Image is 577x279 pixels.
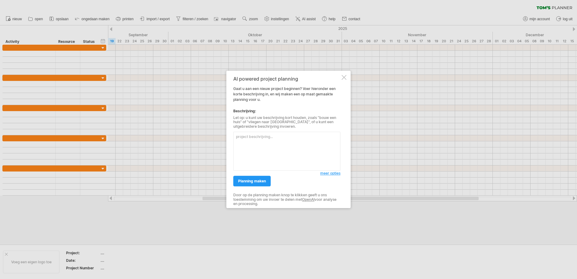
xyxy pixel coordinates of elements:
[233,108,340,114] div: Beschrijving:
[238,179,266,184] span: planning maken
[233,76,340,203] div: Gaat u aan een nieuw project beginnen? Voer hieronder een korte beschrijving in, en wij maken een...
[302,197,314,202] a: OpenAI
[233,116,340,129] div: Let op: u kunt uw beschrijving kort houden, zoals "bouw een huis" of "vliegen naar [GEOGRAPHIC_DA...
[233,193,340,206] div: Door op de planning maken knop te klikken geeft u ons toestemming om uw invoer te delen met voor ...
[233,76,340,82] div: AI powered project planning
[320,171,340,176] a: meer opties
[233,176,271,187] a: planning maken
